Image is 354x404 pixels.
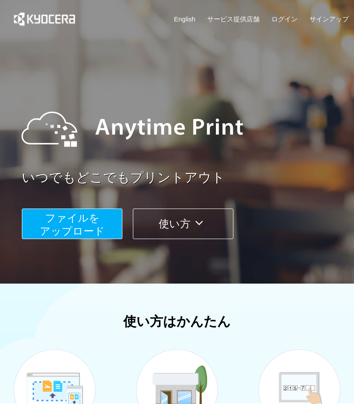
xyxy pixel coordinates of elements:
a: サービス提供店舗 [207,14,260,24]
a: English [174,14,195,24]
a: サインアップ [309,14,349,24]
span: ファイルを ​​アップロード [40,212,105,237]
a: いつでもどこでもプリントアウト [22,168,354,187]
a: ログイン [271,14,298,24]
button: 使い方 [133,209,233,239]
button: ファイルを​​アップロード [22,209,122,239]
